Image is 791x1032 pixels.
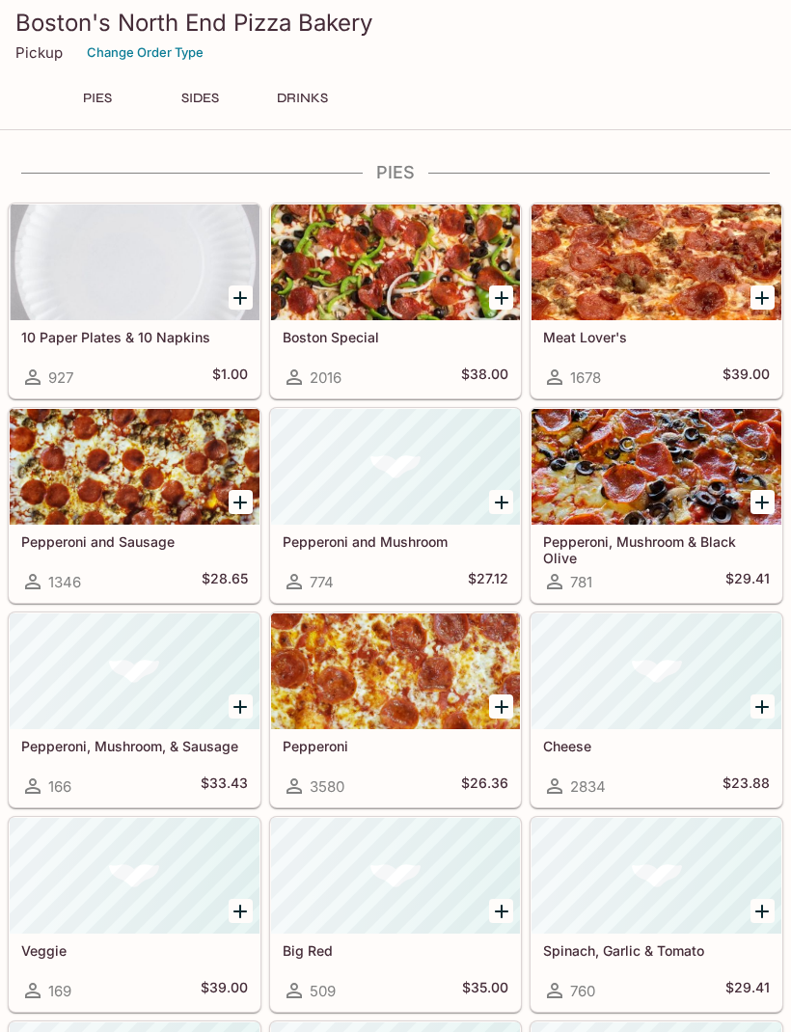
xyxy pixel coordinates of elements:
[10,613,259,729] div: Pepperoni, Mushroom, & Sausage
[543,329,770,345] h5: Meat Lover's
[532,818,781,934] div: Spinach, Garlic & Tomato
[468,570,508,593] h5: $27.12
[531,612,782,807] a: Cheese2834$23.88
[283,533,509,550] h5: Pepperoni and Mushroom
[570,573,592,591] span: 781
[532,613,781,729] div: Cheese
[723,366,770,389] h5: $39.00
[532,409,781,525] div: Pepperoni, Mushroom & Black Olive
[270,612,522,807] a: Pepperoni3580$26.36
[461,366,508,389] h5: $38.00
[489,899,513,923] button: Add Big Red
[48,573,81,591] span: 1346
[531,408,782,603] a: Pepperoni, Mushroom & Black Olive781$29.41
[461,774,508,798] h5: $26.36
[21,329,248,345] h5: 10 Paper Plates & 10 Napkins
[8,162,783,183] h4: PIES
[270,204,522,398] a: Boston Special2016$38.00
[9,408,260,603] a: Pepperoni and Sausage1346$28.65
[283,329,509,345] h5: Boston Special
[271,613,521,729] div: Pepperoni
[48,777,71,796] span: 166
[271,204,521,320] div: Boston Special
[725,979,770,1002] h5: $29.41
[201,774,248,798] h5: $33.43
[78,38,212,68] button: Change Order Type
[543,533,770,565] h5: Pepperoni, Mushroom & Black Olive
[229,899,253,923] button: Add Veggie
[48,982,71,1000] span: 169
[9,612,260,807] a: Pepperoni, Mushroom, & Sausage166$33.43
[9,204,260,398] a: 10 Paper Plates & 10 Napkins927$1.00
[10,409,259,525] div: Pepperoni and Sausage
[201,979,248,1002] h5: $39.00
[271,818,521,934] div: Big Red
[21,738,248,754] h5: Pepperoni, Mushroom, & Sausage
[229,490,253,514] button: Add Pepperoni and Sausage
[283,738,509,754] h5: Pepperoni
[54,85,141,112] button: PIES
[15,8,776,38] h3: Boston's North End Pizza Bakery
[212,366,248,389] h5: $1.00
[750,899,775,923] button: Add Spinach, Garlic & Tomato
[15,43,63,62] p: Pickup
[10,204,259,320] div: 10 Paper Plates & 10 Napkins
[48,368,73,387] span: 927
[543,738,770,754] h5: Cheese
[531,817,782,1012] a: Spinach, Garlic & Tomato760$29.41
[229,694,253,719] button: Add Pepperoni, Mushroom, & Sausage
[462,979,508,1002] h5: $35.00
[10,818,259,934] div: Veggie
[229,285,253,310] button: Add 10 Paper Plates & 10 Napkins
[489,285,513,310] button: Add Boston Special
[489,490,513,514] button: Add Pepperoni and Mushroom
[156,85,243,112] button: SIDES
[310,573,334,591] span: 774
[9,817,260,1012] a: Veggie169$39.00
[21,942,248,959] h5: Veggie
[570,777,606,796] span: 2834
[202,570,248,593] h5: $28.65
[570,368,601,387] span: 1678
[310,368,341,387] span: 2016
[283,942,509,959] h5: Big Red
[750,285,775,310] button: Add Meat Lover's
[750,490,775,514] button: Add Pepperoni, Mushroom & Black Olive
[270,408,522,603] a: Pepperoni and Mushroom774$27.12
[310,982,336,1000] span: 509
[21,533,248,550] h5: Pepperoni and Sausage
[570,982,595,1000] span: 760
[259,85,345,112] button: DRINKS
[543,942,770,959] h5: Spinach, Garlic & Tomato
[532,204,781,320] div: Meat Lover's
[725,570,770,593] h5: $29.41
[750,694,775,719] button: Add Cheese
[271,409,521,525] div: Pepperoni and Mushroom
[531,204,782,398] a: Meat Lover's1678$39.00
[489,694,513,719] button: Add Pepperoni
[270,817,522,1012] a: Big Red509$35.00
[310,777,344,796] span: 3580
[723,774,770,798] h5: $23.88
